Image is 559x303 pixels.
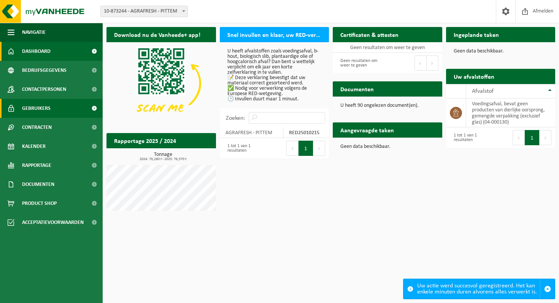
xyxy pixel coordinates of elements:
span: 10-873244 - AGRAFRESH - PITTEM [100,6,188,17]
span: Product Shop [22,194,57,213]
button: 1 [525,130,540,145]
a: Bekijk rapportage [159,148,215,163]
img: Download de VHEPlus App [106,42,216,124]
td: Geen resultaten om weer te geven [333,42,442,53]
h2: Snel invullen en klaar, uw RED-verklaring voor 2025 [220,27,329,42]
button: Next [313,141,325,156]
button: Next [540,130,551,145]
span: Kalender [22,137,46,156]
button: Previous [286,141,299,156]
p: Geen data beschikbaar. [340,144,435,149]
button: Previous [513,130,525,145]
div: Uw actie werd succesvol geregistreerd. Het kan enkele minuten duren alvorens alles verwerkt is. [417,279,540,299]
h2: Rapportage 2025 / 2024 [106,133,184,148]
strong: RED25010215 [289,130,319,136]
span: Navigatie [22,23,46,42]
td: AGRAFRESH - PITTEM [220,127,283,138]
span: 2024: 70,280 t - 2025: 76,570 t [110,157,216,161]
h2: Aangevraagde taken [333,122,402,137]
span: Documenten [22,175,54,194]
button: Previous [414,56,427,71]
h2: Uw afvalstoffen [446,69,502,84]
h2: Documenten [333,81,381,96]
button: 1 [299,141,313,156]
p: U heeft afvalstoffen zoals voedingsafval, b-hout, biologisch slib, plantaardige olie of hoogcalor... [227,49,322,102]
span: 10-873244 - AGRAFRESH - PITTEM [101,6,187,17]
span: Rapportage [22,156,51,175]
div: 1 tot 1 van 1 resultaten [450,129,497,146]
td: voedingsafval, bevat geen producten van dierlijke oorsprong, gemengde verpakking (exclusief glas)... [466,98,556,127]
h2: Ingeplande taken [446,27,507,42]
h2: Certificaten & attesten [333,27,406,42]
span: Contracten [22,118,52,137]
button: Next [427,56,438,71]
div: 1 tot 1 van 1 resultaten [224,140,271,157]
span: Contactpersonen [22,80,66,99]
span: Bedrijfsgegevens [22,61,67,80]
div: Geen resultaten om weer te geven [337,55,384,71]
label: Zoeken: [226,115,245,121]
span: Dashboard [22,42,51,61]
span: Gebruikers [22,99,51,118]
span: Acceptatievoorwaarden [22,213,84,232]
h2: Download nu de Vanheede+ app! [106,27,208,42]
p: U heeft 90 ongelezen document(en). [340,103,435,108]
h3: Tonnage [110,152,216,161]
span: Afvalstof [472,88,494,94]
p: Geen data beschikbaar. [454,49,548,54]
